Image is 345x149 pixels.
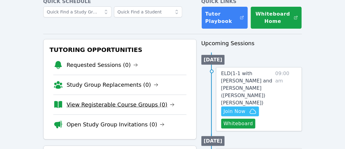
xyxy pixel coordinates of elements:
[67,120,165,129] a: Open Study Group Invitations (0)
[201,55,225,65] li: [DATE]
[67,100,175,109] a: View Registerable Course Groups (0)
[221,70,273,107] a: ELD(1-1 with [PERSON_NAME] and [PERSON_NAME] ([PERSON_NAME]) [PERSON_NAME])
[43,6,112,17] input: Quick Find a Study Group
[276,70,297,129] span: 09:00 am
[201,6,248,29] a: Tutor Playbook
[251,6,302,29] button: Whiteboard Home
[221,119,256,129] button: Whiteboard
[201,136,225,146] li: [DATE]
[221,107,259,116] button: Join Now
[67,61,138,69] a: Requested Sessions (0)
[201,39,302,48] h3: Upcoming Sessions
[48,44,191,55] h3: Tutoring Opportunities
[221,71,272,106] span: ELD ( 1-1 with [PERSON_NAME] and [PERSON_NAME] ([PERSON_NAME]) [PERSON_NAME] )
[67,81,158,89] a: Study Group Replacements (0)
[114,6,182,17] input: Quick Find a Student
[224,108,246,115] span: Join Now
